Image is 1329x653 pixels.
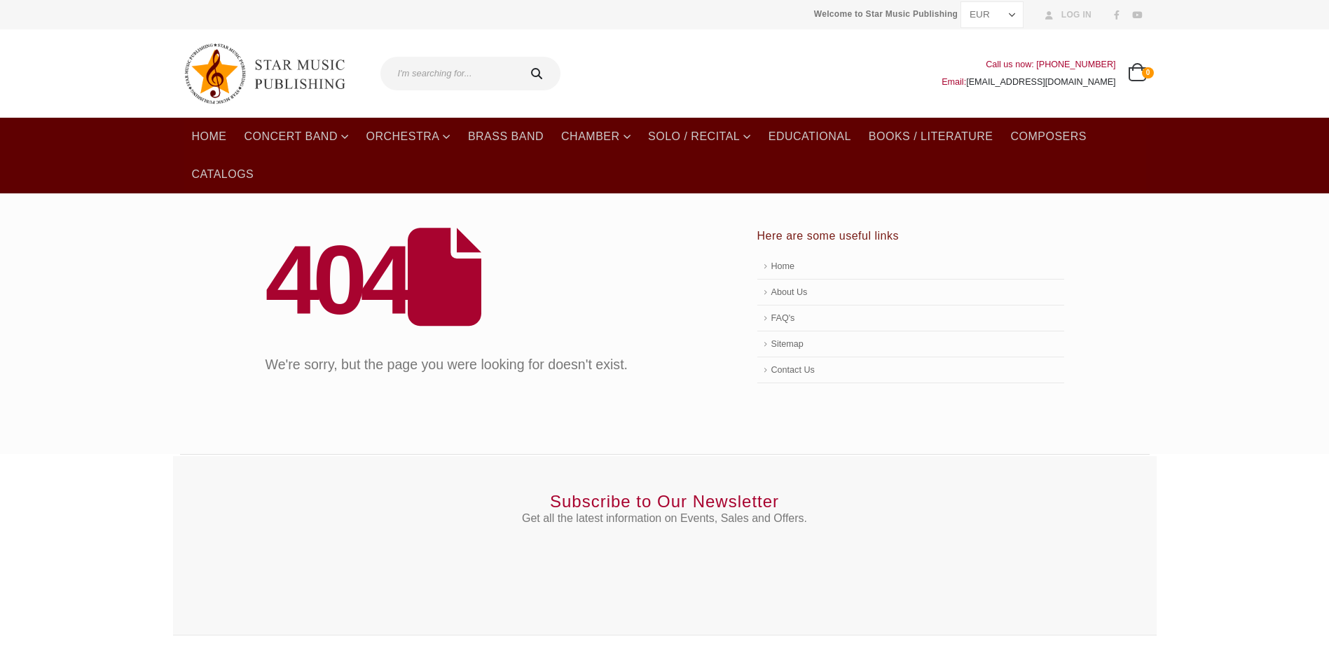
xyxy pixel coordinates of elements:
div: Call us now: [PHONE_NUMBER] [942,56,1115,74]
h2: Subscribe to Our Newsletter [429,491,900,512]
input: I'm searching for... [380,57,516,90]
a: Home [184,118,235,156]
a: Log In [1040,6,1092,24]
a: [EMAIL_ADDRESS][DOMAIN_NAME] [966,77,1115,87]
a: Home [757,254,1064,280]
h2: 404 [266,228,736,329]
a: Solo / Recital [640,118,759,156]
a: Educational [760,118,860,156]
p: Get all the latest information on Events, Sales and Offers. [429,510,900,527]
a: About Us [757,280,1064,305]
div: Email: [942,74,1115,91]
a: Catalogs [184,156,263,193]
a: Books / Literature [860,118,1002,156]
a: Orchestra [357,118,458,156]
a: Chamber [553,118,639,156]
a: Concert Band [236,118,357,156]
a: Contact Us [757,357,1064,383]
h4: Here are some useful links [757,228,1064,244]
a: Youtube [1128,6,1146,24]
a: Brass Band [460,118,552,156]
a: Sitemap [757,331,1064,357]
img: Star Music Publishing [184,36,359,111]
a: FAQ's [757,305,1064,331]
p: We're sorry, but the page you were looking for doesn't exist. [266,352,736,377]
a: Facebook [1108,6,1126,24]
a: Composers [1002,118,1095,156]
button: Search [516,57,561,90]
span: Welcome to Star Music Publishing [814,4,958,25]
span: 0 [1142,67,1153,78]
